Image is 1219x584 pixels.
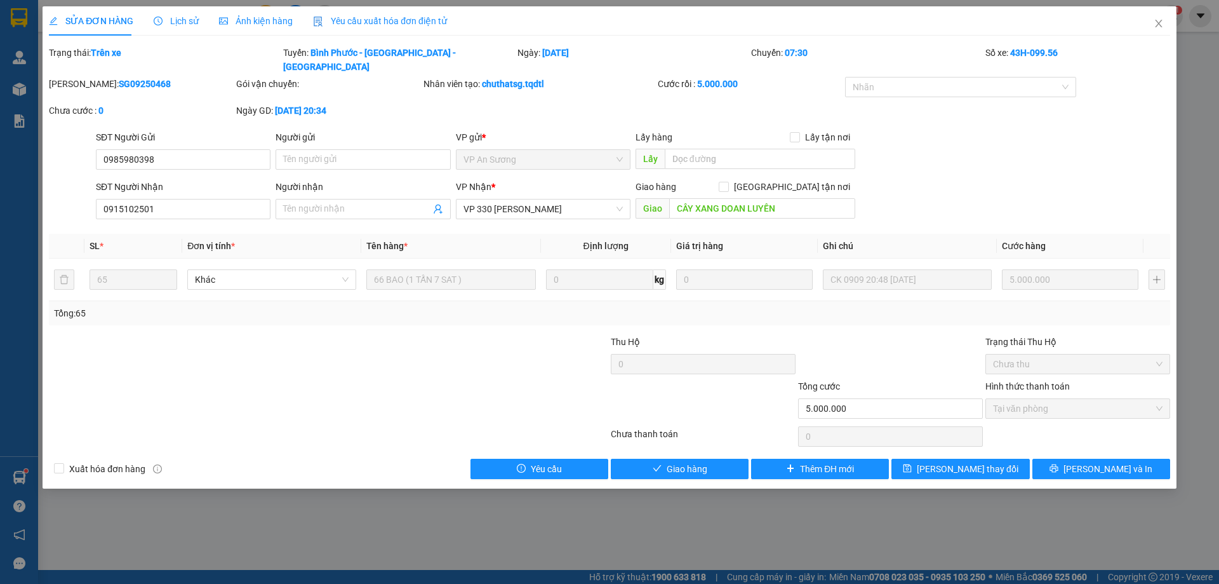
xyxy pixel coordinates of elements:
[798,381,840,391] span: Tổng cước
[653,269,666,290] span: kg
[366,241,408,251] span: Tên hàng
[154,17,163,25] span: clock-circle
[482,79,544,89] b: chuthatsg.tqdtl
[433,204,443,214] span: user-add
[153,465,162,473] span: info-circle
[90,241,100,251] span: SL
[676,241,723,251] span: Giá trị hàng
[984,46,1171,74] div: Số xe:
[609,427,797,449] div: Chưa thanh toán
[119,79,171,89] b: SG09250468
[636,182,676,192] span: Giao hàng
[236,104,421,118] div: Ngày GD:
[1149,269,1165,290] button: plus
[611,459,749,479] button: checkGiao hàng
[49,77,234,91] div: [PERSON_NAME]:
[517,464,526,474] span: exclamation-circle
[283,48,456,72] b: Bình Phước - [GEOGRAPHIC_DATA] - [GEOGRAPHIC_DATA]
[236,77,421,91] div: Gói vận chuyển:
[456,130,630,144] div: VP gửi
[985,335,1170,349] div: Trạng thái Thu Hộ
[669,198,855,219] input: Dọc đường
[1032,459,1170,479] button: printer[PERSON_NAME] và In
[98,105,103,116] b: 0
[542,48,569,58] b: [DATE]
[1002,269,1138,290] input: 0
[611,337,640,347] span: Thu Hộ
[276,130,450,144] div: Người gửi
[531,462,562,476] span: Yêu cầu
[463,200,623,219] span: VP 330 Lê Duẫn
[463,150,623,169] span: VP An Sương
[636,198,669,219] span: Giao
[313,16,447,26] span: Yêu cầu xuất hóa đơn điện tử
[785,48,808,58] b: 07:30
[697,79,738,89] b: 5.000.000
[275,105,326,116] b: [DATE] 20:34
[800,462,854,476] span: Thêm ĐH mới
[195,270,349,289] span: Khác
[993,399,1162,418] span: Tại văn phòng
[366,269,535,290] input: VD: Bàn, Ghế
[1010,48,1058,58] b: 43H-099.56
[91,48,121,58] b: Trên xe
[49,17,58,25] span: edit
[1154,18,1164,29] span: close
[636,149,665,169] span: Lấy
[219,16,293,26] span: Ảnh kiện hàng
[676,269,813,290] input: 0
[1049,464,1058,474] span: printer
[993,355,1162,374] span: Chưa thu
[282,46,516,74] div: Tuyến:
[729,180,855,194] span: [GEOGRAPHIC_DATA] tận nơi
[187,241,235,251] span: Đơn vị tính
[313,17,323,27] img: icon
[276,180,450,194] div: Người nhận
[917,462,1018,476] span: [PERSON_NAME] thay đổi
[49,104,234,118] div: Chưa cước :
[54,269,74,290] button: delete
[786,464,795,474] span: plus
[800,130,855,144] span: Lấy tận nơi
[456,182,491,192] span: VP Nhận
[658,77,843,91] div: Cước rồi :
[1063,462,1152,476] span: [PERSON_NAME] và In
[750,46,984,74] div: Chuyến:
[48,46,282,74] div: Trạng thái:
[751,459,889,479] button: plusThêm ĐH mới
[985,381,1070,391] label: Hình thức thanh toán
[54,306,470,320] div: Tổng: 65
[903,464,912,474] span: save
[423,77,655,91] div: Nhân viên tạo:
[219,17,228,25] span: picture
[583,241,629,251] span: Định lượng
[516,46,750,74] div: Ngày:
[667,462,707,476] span: Giao hàng
[96,180,270,194] div: SĐT Người Nhận
[818,234,997,259] th: Ghi chú
[1002,241,1046,251] span: Cước hàng
[636,132,672,142] span: Lấy hàng
[891,459,1029,479] button: save[PERSON_NAME] thay đổi
[154,16,199,26] span: Lịch sử
[49,16,133,26] span: SỬA ĐƠN HÀNG
[653,464,662,474] span: check
[96,130,270,144] div: SĐT Người Gửi
[1141,6,1176,42] button: Close
[64,462,150,476] span: Xuất hóa đơn hàng
[823,269,992,290] input: Ghi Chú
[665,149,855,169] input: Dọc đường
[470,459,608,479] button: exclamation-circleYêu cầu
